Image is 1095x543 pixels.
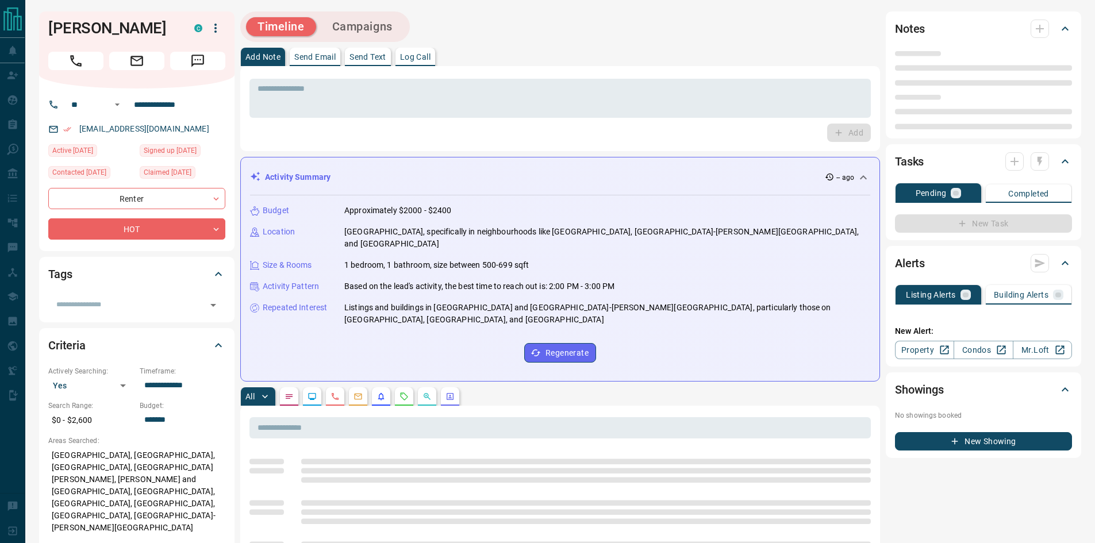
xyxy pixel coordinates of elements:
[48,218,225,240] div: HOT
[250,167,870,188] div: Activity Summary-- ago
[48,400,134,411] p: Search Range:
[400,53,431,61] p: Log Call
[245,392,255,400] p: All
[52,145,93,156] span: Active [DATE]
[140,400,225,411] p: Budget:
[906,291,956,299] p: Listing Alerts
[895,341,954,359] a: Property
[836,172,854,183] p: -- ago
[263,226,295,238] p: Location
[895,15,1072,43] div: Notes
[331,392,340,401] svg: Calls
[994,291,1048,299] p: Building Alerts
[321,17,404,36] button: Campaigns
[48,144,134,160] div: Mon Jul 28 2025
[48,336,86,355] h2: Criteria
[48,436,225,446] p: Areas Searched:
[344,226,870,250] p: [GEOGRAPHIC_DATA], specifically in neighbourhoods like [GEOGRAPHIC_DATA], [GEOGRAPHIC_DATA]-[PERS...
[79,124,209,133] a: [EMAIL_ADDRESS][DOMAIN_NAME]
[344,280,614,292] p: Based on the lead's activity, the best time to reach out is: 2:00 PM - 3:00 PM
[445,392,455,401] svg: Agent Actions
[895,254,925,272] h2: Alerts
[144,145,197,156] span: Signed up [DATE]
[194,24,202,32] div: condos.ca
[895,410,1072,421] p: No showings booked
[895,376,1072,403] div: Showings
[140,166,225,182] div: Tue Jul 29 2025
[399,392,409,401] svg: Requests
[48,411,134,430] p: $0 - $2,600
[52,167,106,178] span: Contacted [DATE]
[245,53,281,61] p: Add Note
[205,297,221,313] button: Open
[140,144,225,160] div: Sat Jun 18 2022
[48,332,225,359] div: Criteria
[895,432,1072,450] button: New Showing
[48,19,177,37] h1: [PERSON_NAME]
[954,341,1013,359] a: Condos
[263,205,289,217] p: Budget
[524,343,596,363] button: Regenerate
[48,265,72,283] h2: Tags
[263,259,312,271] p: Size & Rooms
[140,366,225,376] p: Timeframe:
[344,259,529,271] p: 1 bedroom, 1 bathroom, size between 500-699 sqft
[422,392,432,401] svg: Opportunities
[294,53,336,61] p: Send Email
[1008,190,1049,198] p: Completed
[376,392,386,401] svg: Listing Alerts
[263,302,327,314] p: Repeated Interest
[48,52,103,70] span: Call
[48,166,134,182] div: Wed Jul 30 2025
[349,53,386,61] p: Send Text
[170,52,225,70] span: Message
[308,392,317,401] svg: Lead Browsing Activity
[48,446,225,537] p: [GEOGRAPHIC_DATA], [GEOGRAPHIC_DATA], [GEOGRAPHIC_DATA], [GEOGRAPHIC_DATA][PERSON_NAME], [PERSON_...
[246,17,316,36] button: Timeline
[916,189,947,197] p: Pending
[895,325,1072,337] p: New Alert:
[895,148,1072,175] div: Tasks
[265,171,331,183] p: Activity Summary
[48,376,134,395] div: Yes
[354,392,363,401] svg: Emails
[895,249,1072,277] div: Alerts
[1013,341,1072,359] a: Mr.Loft
[48,260,225,288] div: Tags
[895,152,924,171] h2: Tasks
[110,98,124,111] button: Open
[344,205,452,217] p: Approximately $2000 - $2400
[109,52,164,70] span: Email
[48,188,225,209] div: Renter
[48,366,134,376] p: Actively Searching:
[895,20,925,38] h2: Notes
[144,167,191,178] span: Claimed [DATE]
[63,125,71,133] svg: Email Verified
[344,302,870,326] p: Listings and buildings in [GEOGRAPHIC_DATA] and [GEOGRAPHIC_DATA]-[PERSON_NAME][GEOGRAPHIC_DATA],...
[895,380,944,399] h2: Showings
[285,392,294,401] svg: Notes
[263,280,319,292] p: Activity Pattern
